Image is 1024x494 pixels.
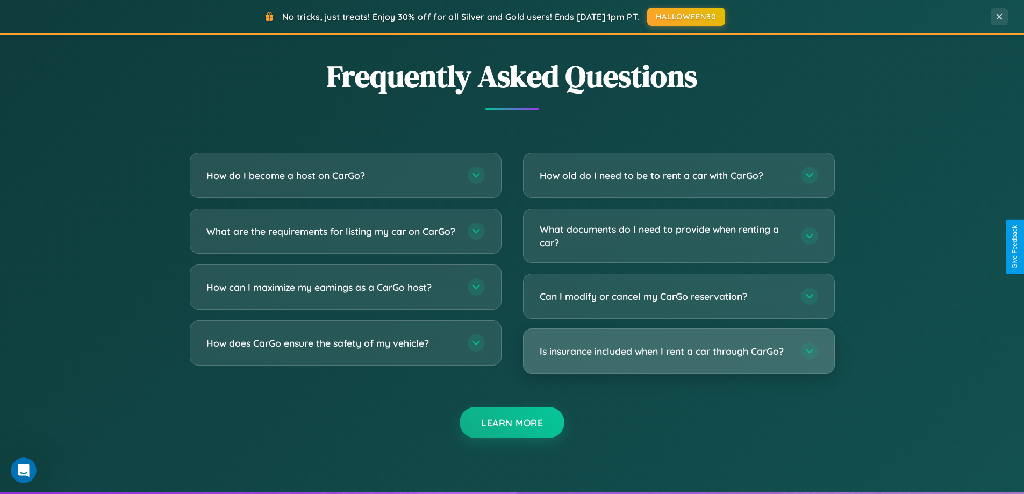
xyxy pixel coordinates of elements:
[540,290,790,303] h3: Can I modify or cancel my CarGo reservation?
[11,457,37,483] iframe: Intercom live chat
[1011,225,1019,269] div: Give Feedback
[206,281,457,294] h3: How can I maximize my earnings as a CarGo host?
[206,337,457,350] h3: How does CarGo ensure the safety of my vehicle?
[540,223,790,249] h3: What documents do I need to provide when renting a car?
[206,169,457,182] h3: How do I become a host on CarGo?
[647,8,725,26] button: HALLOWEEN30
[540,169,790,182] h3: How old do I need to be to rent a car with CarGo?
[190,55,835,97] h2: Frequently Asked Questions
[206,225,457,238] h3: What are the requirements for listing my car on CarGo?
[282,11,639,22] span: No tricks, just treats! Enjoy 30% off for all Silver and Gold users! Ends [DATE] 1pm PT.
[460,407,564,438] button: Learn More
[540,345,790,358] h3: Is insurance included when I rent a car through CarGo?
